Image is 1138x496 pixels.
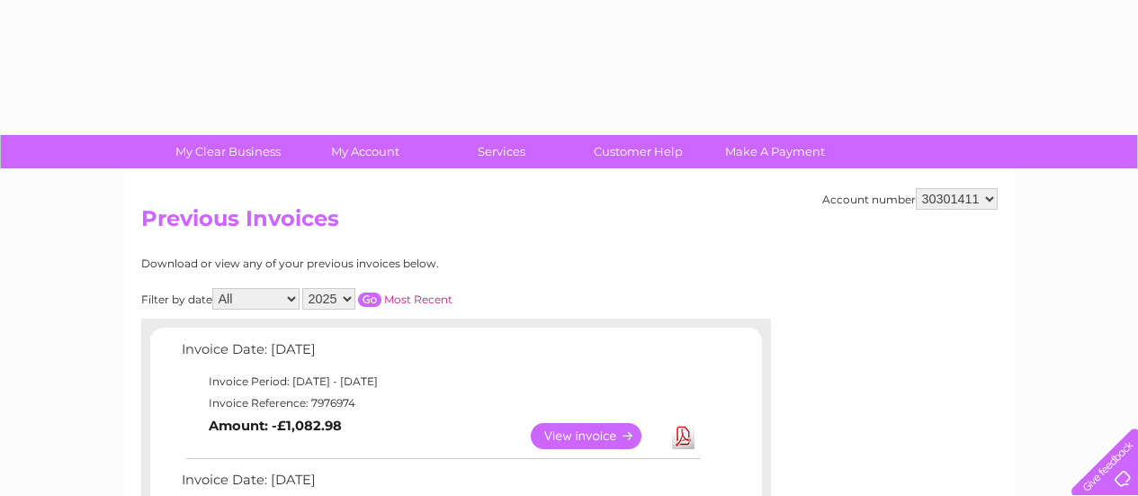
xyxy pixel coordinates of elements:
[427,135,576,168] a: Services
[177,371,703,392] td: Invoice Period: [DATE] - [DATE]
[141,288,614,310] div: Filter by date
[141,257,614,270] div: Download or view any of your previous invoices below.
[177,338,703,371] td: Invoice Date: [DATE]
[209,418,342,434] b: Amount: -£1,082.98
[384,293,453,306] a: Most Recent
[672,423,694,449] a: Download
[141,206,998,240] h2: Previous Invoices
[531,423,663,449] a: View
[177,392,703,414] td: Invoice Reference: 7976974
[154,135,302,168] a: My Clear Business
[701,135,849,168] a: Make A Payment
[564,135,712,168] a: Customer Help
[291,135,439,168] a: My Account
[822,188,998,210] div: Account number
